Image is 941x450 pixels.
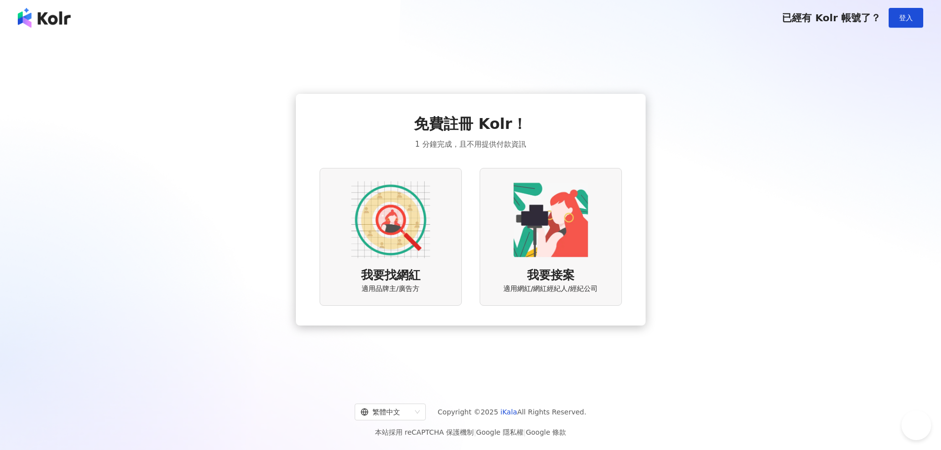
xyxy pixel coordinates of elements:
span: | [474,428,476,436]
span: 我要接案 [527,267,574,284]
button: 登入 [889,8,923,28]
iframe: Help Scout Beacon - Open [901,410,931,440]
span: Copyright © 2025 All Rights Reserved. [438,406,586,418]
span: 免費註冊 Kolr！ [414,114,527,134]
div: 繁體中文 [361,404,411,420]
span: 已經有 Kolr 帳號了？ [782,12,881,24]
a: Google 隱私權 [476,428,524,436]
img: KOL identity option [511,180,590,259]
span: 適用網紅/網紅經紀人/經紀公司 [503,284,598,294]
span: 登入 [899,14,913,22]
span: 我要找網紅 [361,267,420,284]
span: 1 分鐘完成，且不用提供付款資訊 [415,138,526,150]
img: AD identity option [351,180,430,259]
span: 適用品牌主/廣告方 [362,284,419,294]
a: iKala [500,408,517,416]
span: | [524,428,526,436]
span: 本站採用 reCAPTCHA 保護機制 [375,426,566,438]
img: logo [18,8,71,28]
a: Google 條款 [526,428,566,436]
